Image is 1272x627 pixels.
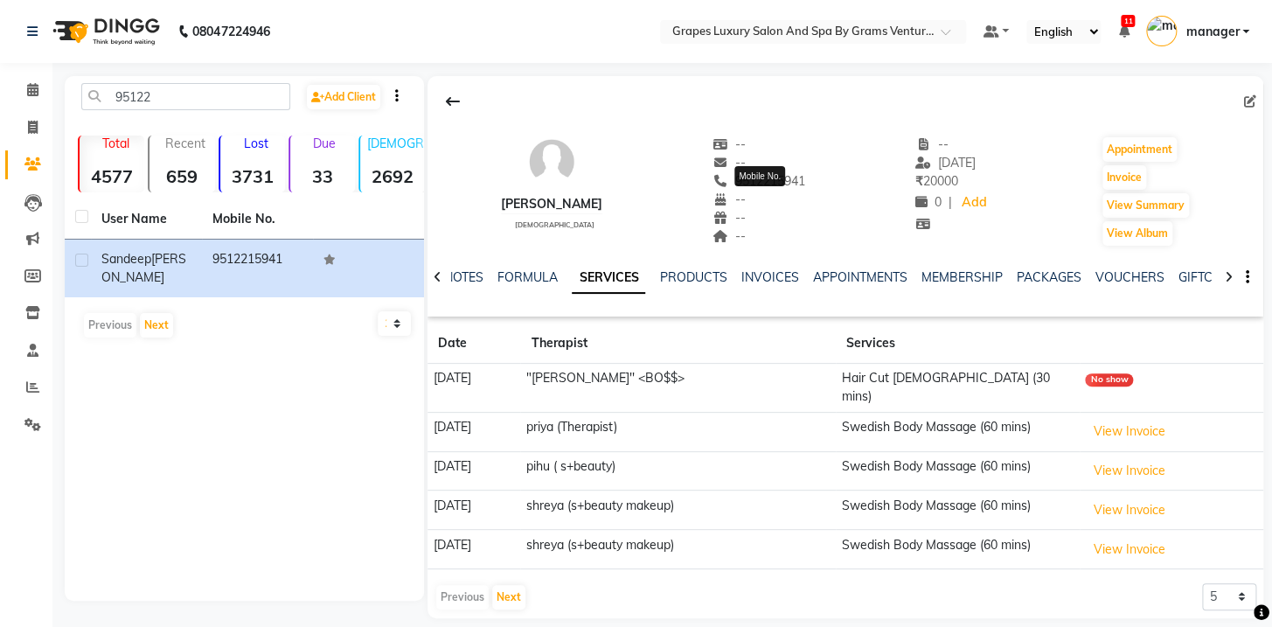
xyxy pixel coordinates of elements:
[712,192,746,207] span: --
[812,269,907,285] a: APPOINTMENTS
[434,85,471,118] div: Back to Client
[949,193,952,212] span: |
[1085,536,1172,563] button: View Invoice
[367,136,425,151] p: [DEMOGRAPHIC_DATA]
[836,530,1080,569] td: Swedish Body Massage (60 mins)
[520,451,836,491] td: pihu ( s+beauty)
[444,269,483,285] a: NOTES
[101,251,151,267] span: Sandeep
[140,313,173,338] button: Next
[1016,269,1081,285] a: PACKAGES
[712,155,746,171] span: --
[227,136,285,151] p: Lost
[202,240,313,297] td: 9512215941
[427,412,520,451] td: [DATE]
[360,165,425,187] strong: 2692
[659,269,726,285] a: PRODUCTS
[497,269,558,285] a: FORMULA
[81,83,290,110] input: Search by Name/Mobile/Email/Code
[1146,16,1177,46] img: manager
[836,451,1080,491] td: Swedish Body Massage (60 mins)
[45,7,164,56] img: logo
[712,210,746,226] span: --
[734,165,785,185] div: Mobile No.
[515,220,594,229] span: [DEMOGRAPHIC_DATA]
[492,585,525,610] button: Next
[1102,165,1146,190] button: Invoice
[149,165,214,187] strong: 659
[156,136,214,151] p: Recent
[915,194,942,210] span: 0
[915,136,949,152] span: --
[1085,418,1172,445] button: View Invoice
[427,364,520,413] td: [DATE]
[959,191,990,215] a: Add
[1095,269,1164,285] a: VOUCHERS
[202,199,313,240] th: Mobile No.
[427,324,520,364] th: Date
[836,364,1080,413] td: Hair Cut [DEMOGRAPHIC_DATA] (30 mins)
[87,136,144,151] p: Total
[1102,193,1189,218] button: View Summary
[525,136,578,188] img: avatar
[1085,457,1172,484] button: View Invoice
[307,85,380,109] a: Add Client
[740,269,798,285] a: INVOICES
[836,324,1080,364] th: Services
[91,199,202,240] th: User Name
[427,491,520,530] td: [DATE]
[712,173,805,189] span: 9512215941
[572,262,645,294] a: SERVICES
[712,228,746,244] span: --
[836,412,1080,451] td: Swedish Body Massage (60 mins)
[80,165,144,187] strong: 4577
[192,7,269,56] b: 08047224946
[290,165,355,187] strong: 33
[1085,497,1172,524] button: View Invoice
[427,530,520,569] td: [DATE]
[836,491,1080,530] td: Swedish Body Massage (60 mins)
[520,530,836,569] td: shreya (s+beauty makeup)
[1085,373,1133,387] div: No show
[501,195,602,213] div: [PERSON_NAME]
[1178,269,1246,285] a: GIFTCARDS
[427,451,520,491] td: [DATE]
[712,136,746,152] span: --
[520,412,836,451] td: priya (Therapist)
[294,136,355,151] p: Due
[915,155,976,171] span: [DATE]
[520,364,836,413] td: "[PERSON_NAME]'' <BO$$>
[1102,221,1172,246] button: View Album
[1102,137,1177,162] button: Appointment
[1118,24,1129,39] a: 11
[1121,15,1135,27] span: 11
[220,165,285,187] strong: 3731
[915,173,958,189] span: 20000
[520,491,836,530] td: shreya (s+beauty makeup)
[1185,23,1239,41] span: manager
[921,269,1002,285] a: MEMBERSHIP
[520,324,836,364] th: Therapist
[915,173,923,189] span: ₹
